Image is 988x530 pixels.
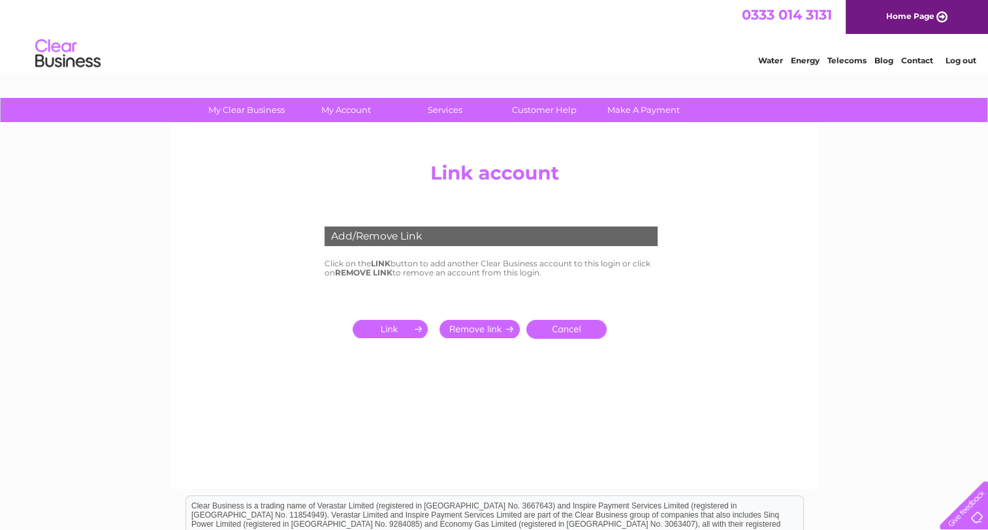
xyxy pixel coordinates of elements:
[874,55,893,65] a: Blog
[335,268,392,277] b: REMOVE LINK
[186,7,803,63] div: Clear Business is a trading name of Verastar Limited (registered in [GEOGRAPHIC_DATA] No. 3667643...
[321,256,667,281] td: Click on the button to add another Clear Business account to this login or click on to remove an ...
[35,34,101,74] img: logo.png
[391,98,499,122] a: Services
[945,55,976,65] a: Log out
[758,55,783,65] a: Water
[490,98,598,122] a: Customer Help
[325,226,658,246] div: Add/Remove Link
[590,98,697,122] a: Make A Payment
[791,55,820,65] a: Energy
[292,98,400,122] a: My Account
[901,55,933,65] a: Contact
[526,320,607,339] a: Cancel
[193,98,300,122] a: My Clear Business
[353,320,433,338] input: Submit
[827,55,867,65] a: Telecoms
[439,320,520,338] input: Submit
[371,258,390,268] b: LINK
[742,7,832,23] a: 0333 014 3131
